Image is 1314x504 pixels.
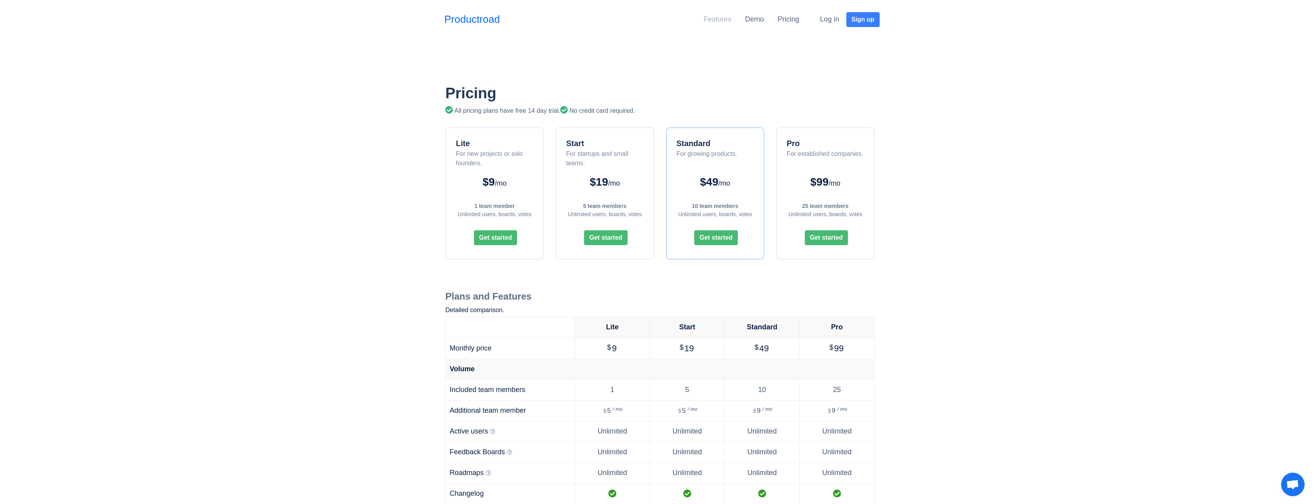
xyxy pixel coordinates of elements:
[445,84,875,102] h1: Pricing
[834,343,844,353] span: 99
[445,305,875,315] p: Detailed comparison.
[445,106,875,116] div: All pricing plans have free 14 day trial. No credit card required.
[1281,473,1305,496] div: Open chat
[832,407,845,414] span: 9
[564,174,645,190] div: $19
[446,400,575,421] td: Additional team member
[684,343,694,353] span: 19
[597,448,627,456] span: Unlimited
[802,203,848,209] strong: 25 team members
[607,407,621,414] span: 5
[672,448,702,456] span: Unlimited
[822,448,851,456] span: Unlimited
[680,343,684,351] span: $
[747,469,777,477] span: Unlimited
[584,230,627,245] button: Get started
[454,210,535,219] div: Unlimited users, boards, votes
[678,408,681,414] span: $
[446,338,575,359] td: Monthly price
[747,448,777,456] span: Unlimited
[566,137,645,149] div: Start
[682,407,695,414] span: 5
[787,149,864,168] div: For established companies.
[583,203,627,209] strong: 5 team members
[474,203,515,209] strong: 1 team member
[446,483,575,504] td: Changelog
[837,406,847,412] sup: / mo
[829,343,833,351] span: $
[607,343,611,351] span: $
[603,408,606,414] span: $
[495,179,506,187] span: /mo
[575,317,650,338] th: Lite
[822,427,851,435] span: Unlimited
[677,149,737,168] div: For growing products.
[833,386,841,394] span: 25
[685,386,689,394] span: 5
[677,137,737,149] div: Standard
[759,343,769,353] span: 49
[725,317,800,338] th: Standard
[694,230,737,245] button: Get started
[450,469,484,477] span: Roadmaps
[692,203,738,209] strong: 10 team members
[704,15,731,23] a: Features
[800,317,875,338] th: Pro
[822,469,851,477] span: Unlimited
[778,15,799,23] a: Pricing
[829,179,840,187] span: /mo
[755,343,759,351] span: $
[597,469,627,477] span: Unlimited
[828,408,831,414] span: $
[566,149,645,168] div: For startups and small teams.
[650,317,725,338] th: Start
[450,427,488,435] span: Active users
[805,230,848,245] button: Get started
[456,149,535,168] div: For new projects or solo founders.
[454,174,535,190] div: $9
[753,408,756,414] span: $
[785,210,866,219] div: Unlimited users, boards, votes
[613,406,623,412] sup: / mo
[718,179,730,187] span: /mo
[747,427,777,435] span: Unlimited
[597,427,627,435] span: Unlimited
[785,174,866,190] div: $99
[688,406,697,412] sup: / mo
[815,11,844,27] button: Log in
[787,137,864,149] div: Pro
[846,12,880,27] button: Sign up
[445,291,875,302] h2: Plans and Features
[450,448,505,456] span: Feedback Boards
[758,386,766,394] span: 10
[564,210,645,219] div: Unlimited users, boards, votes
[762,406,772,412] sup: / mo
[608,179,620,187] span: /mo
[474,230,517,245] button: Get started
[675,210,756,219] div: Unlimited users, boards, votes
[745,15,764,23] a: Demo
[672,469,702,477] span: Unlimited
[445,12,500,27] a: Productroad
[675,174,756,190] div: $49
[672,427,702,435] span: Unlimited
[446,379,575,400] td: Included team members
[610,386,614,394] span: 1
[757,407,770,414] span: 9
[612,343,617,353] span: 9
[446,359,875,379] td: Volume
[456,137,535,149] div: Lite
